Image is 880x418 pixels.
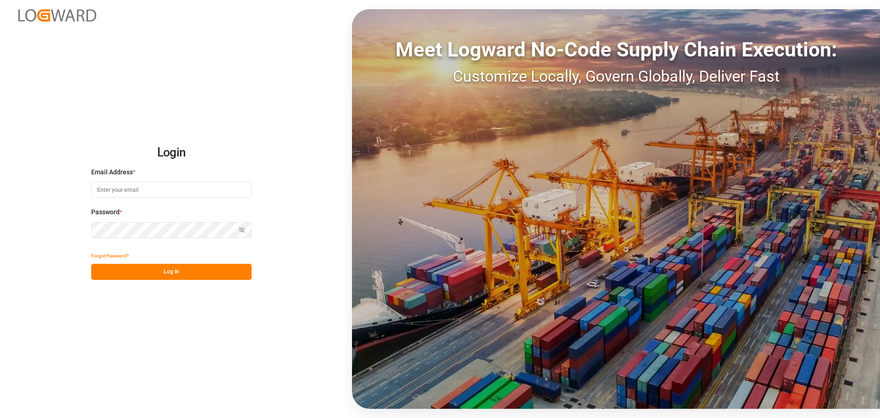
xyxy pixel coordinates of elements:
[91,207,120,217] span: Password
[352,34,880,65] div: Meet Logward No-Code Supply Chain Execution:
[352,65,880,88] div: Customize Locally, Govern Globally, Deliver Fast
[91,167,133,177] span: Email Address
[91,264,252,280] button: Log In
[91,182,252,198] input: Enter your email
[91,248,129,264] button: Forgot Password?
[18,9,96,22] img: Logward_new_orange.png
[91,138,252,167] h2: Login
